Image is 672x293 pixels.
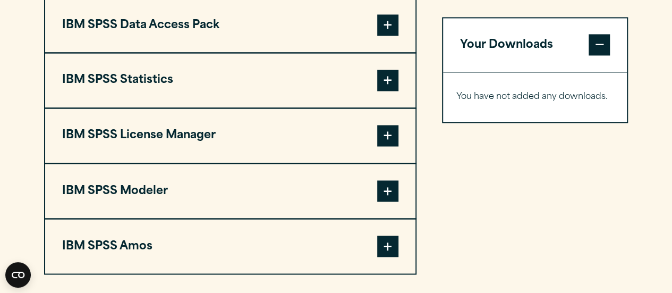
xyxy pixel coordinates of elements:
[45,164,415,218] button: IBM SPSS Modeler
[456,90,614,105] p: You have not added any downloads.
[443,18,627,72] button: Your Downloads
[443,72,627,122] div: Your Downloads
[5,262,31,288] button: Open CMP widget
[45,108,415,163] button: IBM SPSS License Manager
[45,53,415,107] button: IBM SPSS Statistics
[45,219,415,273] button: IBM SPSS Amos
